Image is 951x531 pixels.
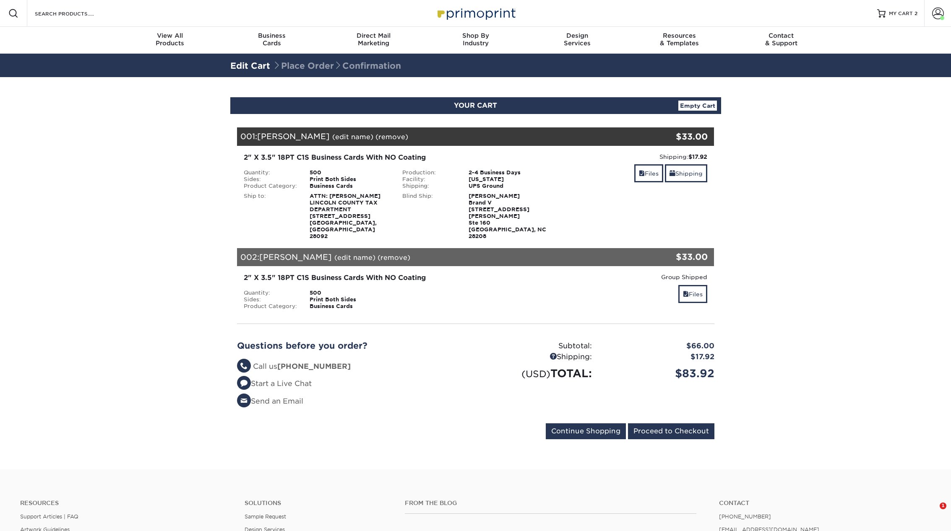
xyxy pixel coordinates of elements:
div: UPS Ground [462,183,555,189]
div: $66.00 [598,341,721,352]
span: MY CART [889,10,913,17]
a: Contact& Support [730,27,832,54]
input: SEARCH PRODUCTS..... [34,8,116,18]
div: 2-4 Business Days [462,169,555,176]
div: Sides: [237,296,304,303]
a: (remove) [375,133,408,141]
span: View All [119,32,221,39]
a: Files [678,285,707,303]
small: (USD) [521,368,550,379]
a: View AllProducts [119,27,221,54]
div: Marketing [323,32,425,47]
div: Ship to: [237,193,304,240]
strong: ATTN: [PERSON_NAME] LINCOLN COUNTY TAX DEPARTMENT [STREET_ADDRESS] [GEOGRAPHIC_DATA], [GEOGRAPHIC... [310,193,380,239]
span: Place Order Confirmation [273,61,401,71]
div: Services [526,32,628,47]
div: Product Category: [237,183,304,189]
h2: Questions before you order? [237,341,469,351]
strong: [PHONE_NUMBER] [277,362,351,370]
div: Group Shipped [561,273,708,281]
a: (remove) [378,254,410,262]
div: Quantity: [237,169,304,176]
div: Quantity: [237,290,304,296]
div: Products [119,32,221,47]
a: Shop ByIndustry [425,27,526,54]
div: Production: [396,169,462,176]
div: Subtotal: [476,341,598,352]
div: TOTAL: [476,365,598,381]
span: files [683,291,689,298]
h4: From the Blog [405,500,696,507]
a: Sample Request [245,513,286,520]
div: 500 [303,290,396,296]
strong: [PERSON_NAME] Brand V [STREET_ADDRESS][PERSON_NAME] Ste 160 [GEOGRAPHIC_DATA], NC 28208 [469,193,546,239]
h4: Resources [20,500,232,507]
div: Product Category: [237,303,304,310]
div: 2" X 3.5" 18PT C1S Business Cards With NO Coating [244,273,549,283]
a: (edit name) [334,254,375,262]
span: files [639,170,645,177]
span: Resources [628,32,730,39]
a: DesignServices [526,27,628,54]
h4: Solutions [245,500,392,507]
div: $33.00 [635,130,708,143]
div: $17.92 [598,352,721,363]
span: [PERSON_NAME] [259,252,332,262]
a: Direct MailMarketing [323,27,425,54]
a: BusinessCards [221,27,323,54]
span: 1 [940,503,946,509]
a: Files [634,164,663,182]
a: Start a Live Chat [237,379,312,388]
div: 001: [237,127,635,146]
div: 2" X 3.5" 18PT C1S Business Cards With NO Coating [244,153,549,163]
a: Contact [719,500,931,507]
a: Send an Email [237,397,303,405]
a: Shipping [665,164,707,182]
div: [US_STATE] [462,176,555,183]
div: & Templates [628,32,730,47]
span: Design [526,32,628,39]
div: Business Cards [303,303,396,310]
div: Shipping: [561,153,708,161]
img: Primoprint [434,4,518,22]
iframe: Intercom live chat [922,503,943,523]
a: Resources& Templates [628,27,730,54]
a: [PHONE_NUMBER] [719,513,771,520]
div: Sides: [237,176,304,183]
strong: $17.92 [688,153,707,160]
div: Print Both Sides [303,296,396,303]
div: Shipping: [396,183,462,189]
li: Call us [237,361,469,372]
span: [PERSON_NAME] [257,132,330,141]
div: Facility: [396,176,462,183]
span: Contact [730,32,832,39]
div: Shipping: [476,352,598,363]
div: Business Cards [303,183,396,189]
span: YOUR CART [454,101,497,109]
span: Direct Mail [323,32,425,39]
input: Proceed to Checkout [628,423,714,439]
div: Blind Ship: [396,193,462,240]
a: (edit name) [332,133,373,141]
span: Business [221,32,323,39]
div: $33.00 [635,251,708,263]
div: $83.92 [598,365,721,381]
a: Edit Cart [230,61,270,71]
div: 002: [237,248,635,267]
div: Industry [425,32,526,47]
span: shipping [670,170,675,177]
div: Cards [221,32,323,47]
div: 500 [303,169,396,176]
span: Shop By [425,32,526,39]
span: 2 [915,10,917,16]
div: & Support [730,32,832,47]
div: Print Both Sides [303,176,396,183]
a: Empty Cart [678,101,717,111]
input: Continue Shopping [546,423,626,439]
